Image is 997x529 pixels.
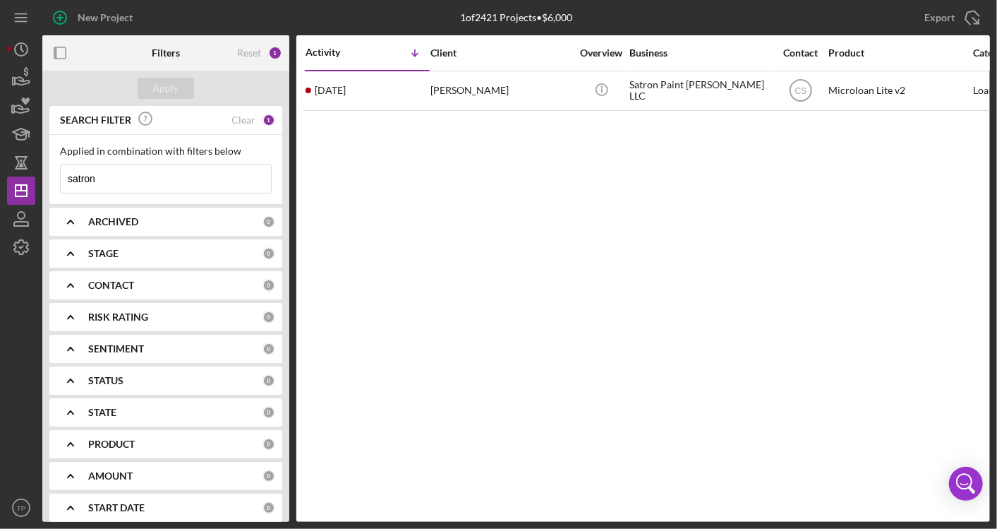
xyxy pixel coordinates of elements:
div: 0 [262,279,275,292]
div: 0 [262,406,275,419]
b: AMOUNT [88,470,133,482]
div: New Project [78,4,133,32]
div: 0 [262,374,275,387]
div: Business [629,47,771,59]
div: 0 [262,247,275,260]
div: Export [924,4,955,32]
b: SENTIMENT [88,343,144,355]
button: Apply [138,78,194,99]
b: ARCHIVED [88,216,138,227]
div: Open Intercom Messenger [949,467,983,501]
button: Export [910,4,990,32]
button: TP [7,494,35,522]
div: Product [828,47,969,59]
b: RISK RATING [88,311,148,323]
b: STATE [88,407,116,418]
div: 0 [262,438,275,451]
div: [PERSON_NAME] [430,72,572,109]
b: CONTACT [88,280,134,291]
div: Apply [153,78,179,99]
b: SEARCH FILTER [60,114,131,126]
div: 1 [262,114,275,126]
div: Client [430,47,572,59]
div: 1 [268,46,282,60]
button: New Project [42,4,147,32]
div: Contact [774,47,827,59]
div: Reset [237,47,261,59]
b: PRODUCT [88,439,135,450]
div: Overview [575,47,628,59]
div: 0 [262,311,275,323]
div: 0 [262,470,275,482]
b: STAGE [88,248,119,259]
text: CS [794,86,806,96]
div: 0 [262,501,275,514]
div: 0 [262,343,275,355]
div: 1 of 2421 Projects • $6,000 [460,12,572,23]
div: Clear [231,114,255,126]
time: 2025-08-21 14:22 [315,85,346,96]
div: 0 [262,215,275,228]
div: Satron Paint [PERSON_NAME] LLC [629,72,771,109]
div: Applied in combination with filters below [60,145,272,157]
b: STATUS [88,375,123,386]
b: Filters [152,47,180,59]
b: START DATE [88,502,145,513]
text: TP [17,504,25,512]
div: Activity [306,47,368,58]
div: Microloan Lite v2 [828,72,969,109]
